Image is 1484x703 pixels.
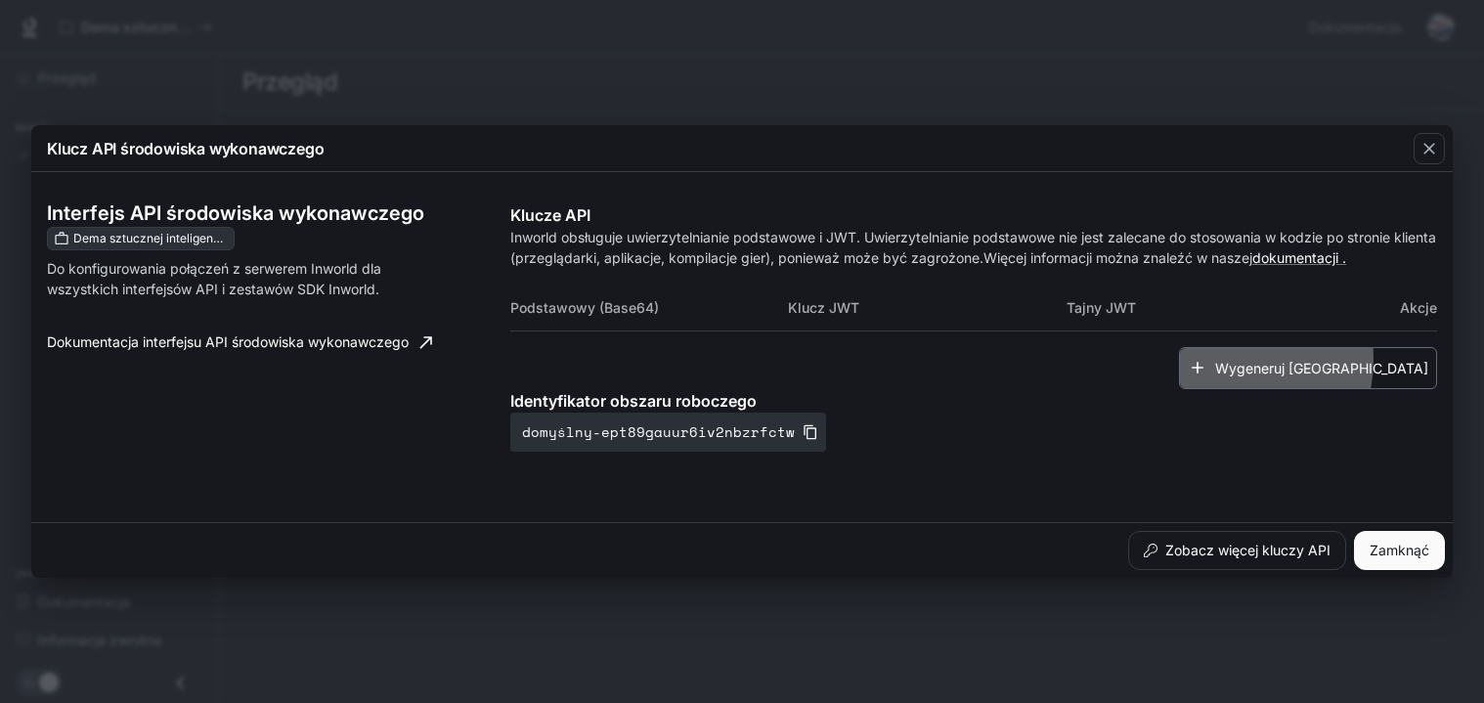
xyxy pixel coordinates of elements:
[73,231,305,245] font: Dema sztucznej inteligencji w świecie gry
[47,260,381,297] font: Do konfigurowania połączeń z serwerem Inworld dla wszystkich interfejsów API i zestawów SDK Inworld.
[788,299,859,316] font: Klucz JWT
[47,201,424,225] font: Interfejs API środowiska wykonawczego
[47,227,235,250] div: Te klucze będą miały zastosowanie tylko do Twojego bieżącego obszaru roboczego
[1252,249,1346,266] a: dokumentacji .
[1128,531,1346,570] button: Zobacz więcej kluczy API
[522,421,795,442] font: domyślny-ept89gauur6iv2nbzrfctw
[1179,347,1437,389] button: Wygeneruj [GEOGRAPHIC_DATA]
[1370,542,1429,558] font: Zamknąć
[510,391,757,411] font: Identyfikator obszaru roboczego
[510,205,590,225] font: Klucze API
[510,229,1436,266] font: Inworld obsługuje uwierzytelnianie podstawowe i JWT. Uwierzytelnianie podstawowe nie jest zalecan...
[1400,299,1437,316] font: Akcje
[47,139,324,158] font: Klucz API środowiska wykonawczego
[510,413,826,452] button: domyślny-ept89gauur6iv2nbzrfctw
[39,323,440,362] a: Dokumentacja interfejsu API środowiska wykonawczego
[1165,542,1331,558] font: Zobacz więcej kluczy API
[1215,359,1428,375] font: Wygeneruj [GEOGRAPHIC_DATA]
[983,249,1252,266] font: Więcej informacji można znaleźć w naszej
[1067,299,1136,316] font: Tajny JWT
[47,333,409,350] font: Dokumentacja interfejsu API środowiska wykonawczego
[1354,531,1445,570] button: Zamknąć
[510,299,659,316] font: Podstawowy (Base64)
